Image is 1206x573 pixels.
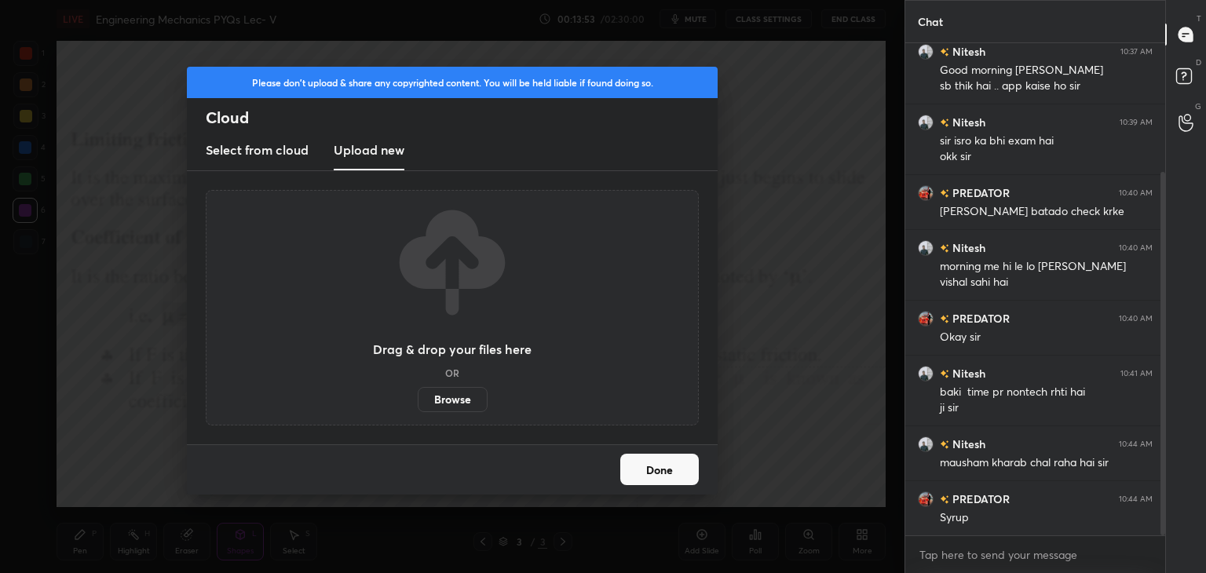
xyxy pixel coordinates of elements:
div: 10:41 AM [1120,369,1153,378]
img: 7870c15415b94dc786c4b9c97e7b1231.jpg [918,185,934,201]
img: no-rating-badge.077c3623.svg [940,315,949,323]
img: no-rating-badge.077c3623.svg [940,495,949,504]
div: 10:44 AM [1119,440,1153,449]
img: 3 [918,240,934,256]
div: 10:37 AM [1120,47,1153,57]
img: 3 [918,115,934,130]
p: D [1196,57,1201,68]
h3: Upload new [334,141,404,159]
h5: OR [445,368,459,378]
img: 3 [918,436,934,452]
div: Good morning [PERSON_NAME] [940,63,1153,78]
div: sir isro ka bhi exam hai [940,133,1153,149]
h6: PREDATOR [949,491,1010,507]
div: 10:39 AM [1120,118,1153,127]
img: no-rating-badge.077c3623.svg [940,119,949,127]
img: 7870c15415b94dc786c4b9c97e7b1231.jpg [918,311,934,327]
div: 10:40 AM [1119,314,1153,323]
h6: Nitesh [949,436,985,452]
div: vishal sahi hai [940,275,1153,290]
h6: PREDATOR [949,310,1010,327]
h6: PREDATOR [949,184,1010,201]
div: ji sir [940,400,1153,416]
img: 3 [918,44,934,60]
div: 10:44 AM [1119,495,1153,504]
img: no-rating-badge.077c3623.svg [940,48,949,57]
img: no-rating-badge.077c3623.svg [940,189,949,198]
h6: Nitesh [949,43,985,60]
p: G [1195,100,1201,112]
div: okk sir [940,149,1153,165]
div: [PERSON_NAME] batado check krke [940,204,1153,220]
img: 7870c15415b94dc786c4b9c97e7b1231.jpg [918,491,934,507]
h2: Cloud [206,108,718,128]
img: 3 [918,366,934,381]
div: 10:40 AM [1119,188,1153,198]
img: no-rating-badge.077c3623.svg [940,440,949,449]
div: sb thik hai .. app kaise ho sir [940,78,1153,94]
div: Please don't upload & share any copyrighted content. You will be held liable if found doing so. [187,67,718,98]
img: no-rating-badge.077c3623.svg [940,370,949,378]
img: no-rating-badge.077c3623.svg [940,244,949,253]
p: T [1197,13,1201,24]
p: Chat [905,1,956,42]
div: mausham kharab chal raha hai sir [940,455,1153,471]
button: Done [620,454,699,485]
h6: Nitesh [949,365,985,381]
div: 10:40 AM [1119,243,1153,253]
h6: Nitesh [949,239,985,256]
div: morning me hi le lo [PERSON_NAME] [940,259,1153,275]
div: Okay sir [940,330,1153,345]
h3: Drag & drop your files here [373,343,532,356]
div: Syrup [940,510,1153,526]
h6: Nitesh [949,114,985,130]
h3: Select from cloud [206,141,309,159]
div: grid [905,43,1165,536]
div: baki time pr nontech rhti hai [940,385,1153,400]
